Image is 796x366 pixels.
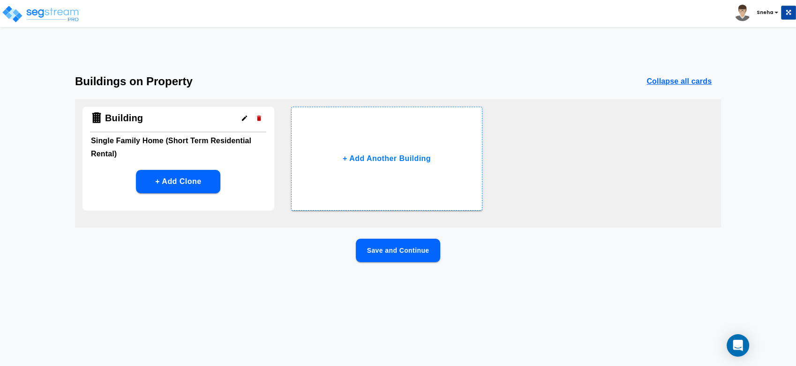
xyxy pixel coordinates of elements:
[757,9,773,16] b: Sneha
[356,239,440,262] button: Save and Continue
[734,5,751,21] img: avatar.png
[91,134,266,161] h6: Single Family Home (Short Term Residential Rental)
[646,76,712,87] p: Collapse all cards
[291,107,483,211] button: + Add Another Building
[1,5,81,23] img: logo_pro_r.png
[136,170,220,193] button: + Add Clone
[90,111,103,124] img: Building Icon
[105,112,143,124] h4: Building
[727,334,749,357] div: Open Intercom Messenger
[75,75,193,88] h3: Buildings on Property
